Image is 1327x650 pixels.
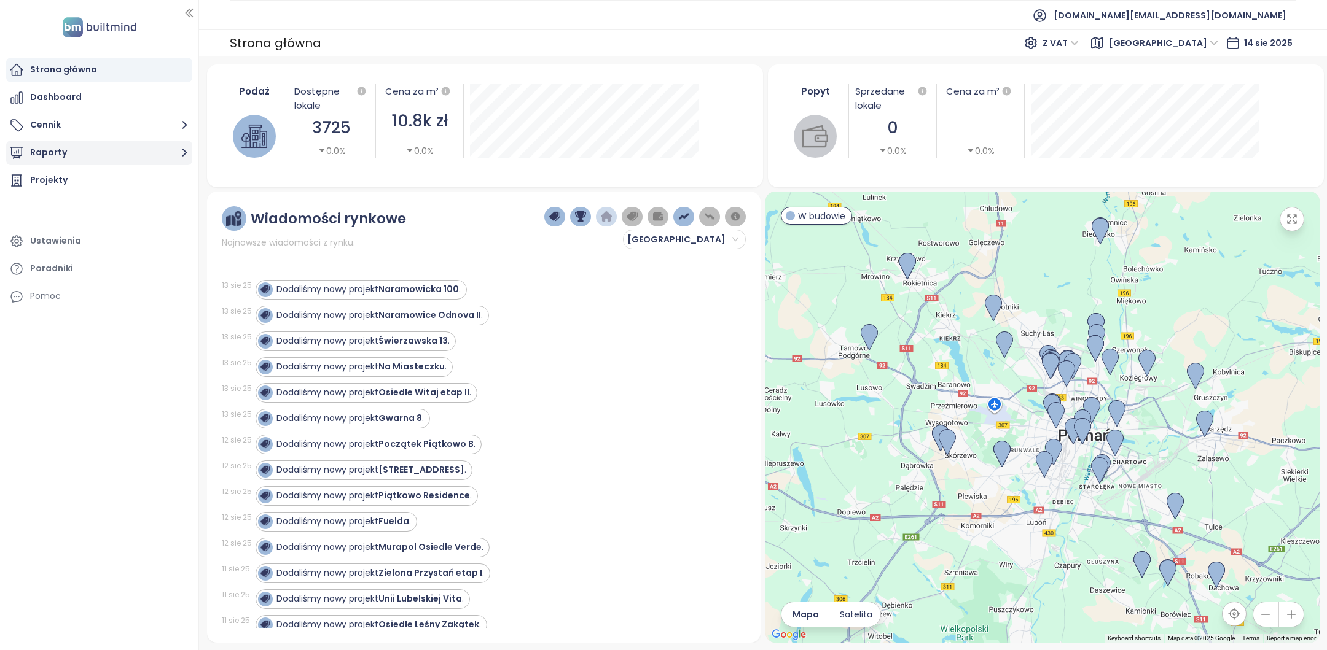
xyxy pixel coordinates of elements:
strong: [STREET_ADDRESS] [378,463,464,476]
strong: Naramowice Odnova II [378,309,481,321]
div: 13 sie 25 [222,306,252,317]
div: Dodaliśmy nowy projekt . [276,592,464,605]
div: Dodaliśmy nowy projekt . [276,412,424,425]
a: Ustawienia [6,229,192,253]
strong: Unii Lubelskiej Vita [378,592,462,605]
div: Dodaliśmy nowy projekt . [276,438,476,451]
a: Open this area in Google Maps (opens a new window) [769,627,809,643]
div: Dodaliśmy nowy projekt . [276,360,447,373]
img: icon [260,568,269,577]
span: caret-down [405,146,414,155]
span: 14 sie 2025 [1244,37,1293,49]
img: icon [260,336,269,345]
div: Dodaliśmy nowy projekt . [276,386,471,399]
img: ruler [226,211,241,226]
img: icon [260,311,269,319]
div: Dodaliśmy nowy projekt . [276,515,411,528]
span: W budowie [798,209,845,223]
img: icon [260,414,269,422]
div: 12 sie 25 [222,435,252,446]
div: Cena za m² [943,84,1018,99]
img: wallet [802,123,828,149]
div: Pomoc [30,288,61,304]
strong: Gwarna 8 [378,412,422,424]
img: icon [260,439,269,448]
div: 0.0% [405,144,434,158]
button: Cennik [6,113,192,137]
div: 11 sie 25 [222,589,252,600]
div: Popyt [789,84,842,98]
span: Z VAT [1043,34,1079,52]
img: home-dark-blue.png [601,211,612,222]
img: house [241,123,267,149]
div: Strona główna [230,32,321,54]
div: 12 sie 25 [222,538,252,549]
img: icon [260,543,269,551]
div: Podaż [228,84,281,98]
button: Raporty [6,141,192,165]
div: Cena za m² [385,84,439,99]
button: Satelita [831,602,880,627]
a: Report a map error [1267,635,1316,641]
a: Dashboard [6,85,192,110]
strong: Zielona Przystań etap I [378,567,482,579]
img: price-increases.png [678,211,689,222]
a: Strona główna [6,58,192,82]
div: 13 sie 25 [222,280,252,291]
div: Poradniki [30,261,73,276]
div: 12 sie 25 [222,512,252,523]
a: Projekty [6,168,192,193]
img: price-tag-grey.png [627,211,638,222]
div: 0.0% [966,144,995,158]
div: Dashboard [30,90,82,105]
div: Ustawienia [30,233,81,249]
span: caret-down [966,146,975,155]
div: Dodaliśmy nowy projekt . [276,309,483,322]
img: icon [260,465,269,474]
img: icon [260,517,269,525]
div: 13 sie 25 [222,357,252,368]
img: information-circle.png [730,211,741,222]
span: Najnowsze wiadomości z rynku. [222,236,355,249]
img: price-tag-dark-blue.png [549,211,560,222]
div: Dodaliśmy nowy projekt . [276,335,450,347]
div: Dodaliśmy nowy projekt . [276,489,472,502]
div: 0 [855,115,930,141]
img: Google [769,627,809,643]
span: caret-down [879,146,887,155]
div: Sprzedane lokale [855,84,930,112]
strong: Piątkowo Residence [378,489,470,501]
span: Satelita [840,608,872,621]
strong: Fuelda [378,515,409,527]
span: Poznań [1109,34,1218,52]
div: 13 sie 25 [222,331,252,342]
div: 0.0% [879,144,907,158]
div: 10.8k zł [382,109,457,134]
div: Dodaliśmy nowy projekt . [276,283,461,296]
a: Terms [1242,635,1259,641]
div: 11 sie 25 [222,563,252,575]
strong: Murapol Osiedle Verde [378,541,482,553]
span: [DOMAIN_NAME][EMAIL_ADDRESS][DOMAIN_NAME] [1054,1,1286,30]
span: caret-down [318,146,326,155]
strong: Osiedle Witaj etap II [378,386,469,398]
img: icon [260,620,269,629]
strong: Świerzawska 13 [378,335,448,347]
img: icon [260,491,269,500]
div: Projekty [30,172,68,188]
strong: Naramowicka 100 [378,283,459,295]
div: Dodaliśmy nowy projekt . [276,618,481,631]
img: icon [260,594,269,603]
img: wallet-dark-grey.png [652,211,663,222]
div: 11 sie 25 [222,615,252,626]
div: Pomoc [6,284,192,309]
button: Mapa [781,602,831,627]
div: Dodaliśmy nowy projekt . [276,463,466,476]
div: 3725 [294,115,369,141]
button: Keyboard shortcuts [1108,634,1161,643]
span: Poznań [627,230,738,249]
div: 13 sie 25 [222,383,252,394]
img: logo [59,15,140,40]
div: Dostępne lokale [294,84,369,112]
div: 13 sie 25 [222,409,252,420]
